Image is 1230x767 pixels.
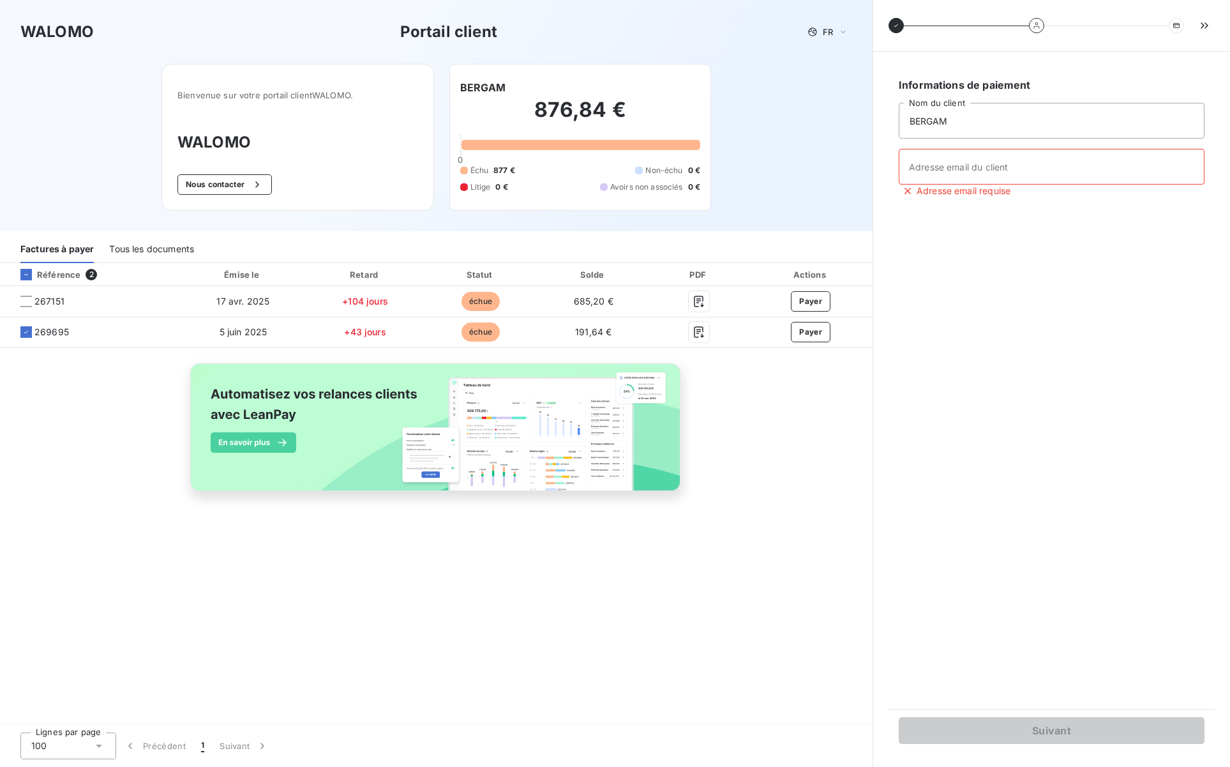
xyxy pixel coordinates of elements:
[344,326,386,337] span: +43 jours
[574,296,613,307] span: 685,20 €
[34,326,69,338] span: 269695
[34,295,64,308] span: 267151
[645,165,682,176] span: Non-échu
[20,236,94,263] div: Factures à payer
[575,326,611,337] span: 191,64 €
[899,103,1204,139] input: placeholder
[177,90,418,100] span: Bienvenue sur votre portail client WALOMO .
[899,77,1204,93] h6: Informations de paiement
[493,165,515,176] span: 877 €
[86,269,97,280] span: 2
[823,27,833,37] span: FR
[495,181,507,193] span: 0 €
[342,296,388,307] span: +104 jours
[610,181,683,193] span: Avoirs non associés
[193,733,212,759] button: 1
[899,149,1204,185] input: placeholder
[458,155,463,165] span: 0
[177,131,418,154] h3: WALOMO
[652,268,747,281] div: PDF
[216,296,269,307] span: 17 avr. 2025
[791,322,830,342] button: Payer
[10,269,80,280] div: Référence
[460,80,506,95] h6: BERGAM
[109,236,194,263] div: Tous les documents
[791,291,830,312] button: Payer
[177,174,272,195] button: Nous contacter
[179,356,694,513] img: banner
[31,740,47,752] span: 100
[461,292,500,311] span: échue
[220,326,267,337] span: 5 juin 2025
[400,20,497,43] h3: Portail client
[688,165,700,176] span: 0 €
[470,181,491,193] span: Litige
[212,733,276,759] button: Suivant
[917,185,1010,197] span: Adresse email requise
[470,165,489,176] span: Échu
[182,268,304,281] div: Émise le
[752,268,870,281] div: Actions
[201,740,204,752] span: 1
[20,20,94,43] h3: WALOMO
[541,268,647,281] div: Solde
[116,733,193,759] button: Précédent
[460,97,701,135] h2: 876,84 €
[426,268,536,281] div: Statut
[461,323,500,342] span: échue
[899,717,1204,744] button: Suivant
[688,181,700,193] span: 0 €
[310,268,421,281] div: Retard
